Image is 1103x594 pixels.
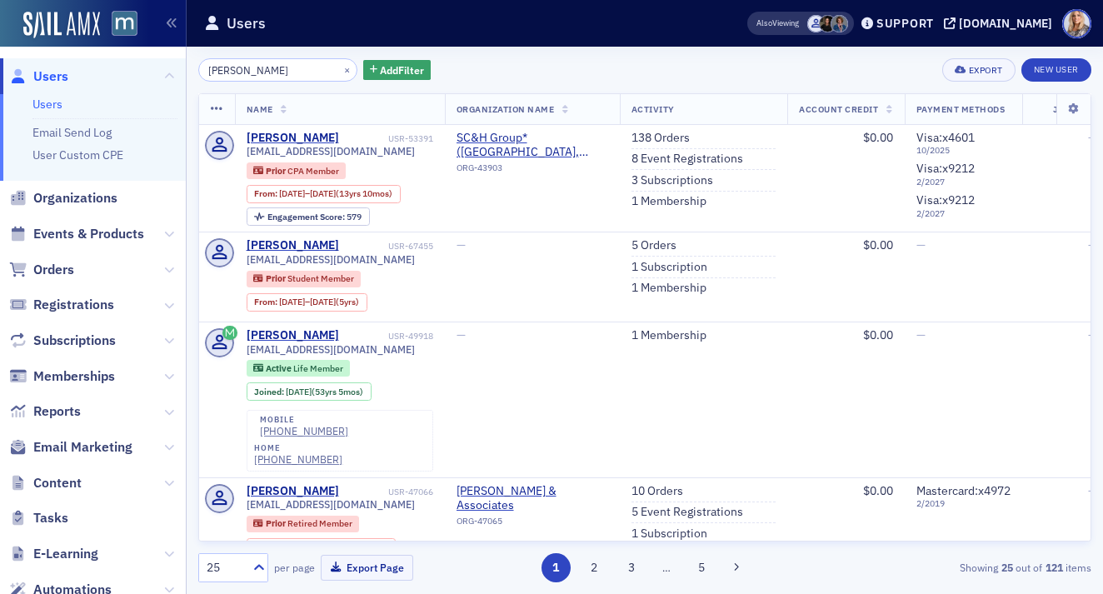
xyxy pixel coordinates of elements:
[287,272,354,284] span: Student Member
[631,131,690,146] a: 138 Orders
[756,17,799,29] span: Viewing
[631,260,707,275] a: 1 Subscription
[342,487,433,497] div: USR-47066
[267,212,362,222] div: 579
[33,545,98,563] span: E-Learning
[380,62,424,77] span: Add Filter
[655,560,678,575] span: …
[254,297,279,307] span: From :
[266,517,287,529] span: Prior
[916,498,1011,509] span: 2 / 2019
[631,238,676,253] a: 5 Orders
[247,484,339,499] a: [PERSON_NAME]
[916,237,926,252] span: —
[247,162,347,179] div: Prior: Prior: CPA Member
[279,187,305,199] span: [DATE]
[969,66,1003,75] div: Export
[279,297,359,307] div: – (5yrs)
[342,241,433,252] div: USR-67455
[542,553,571,582] button: 1
[631,328,706,343] a: 1 Membership
[32,125,112,140] a: Email Send Log
[247,238,339,253] a: [PERSON_NAME]
[279,296,305,307] span: [DATE]
[9,474,82,492] a: Content
[287,165,339,177] span: CPA Member
[687,553,716,582] button: 5
[247,207,370,226] div: Engagement Score: 579
[916,192,975,207] span: Visa : x9212
[33,189,117,207] span: Organizations
[9,67,68,86] a: Users
[9,332,116,350] a: Subscriptions
[631,152,743,167] a: 8 Event Registrations
[756,17,772,28] div: Also
[321,555,413,581] button: Export Page
[112,11,137,37] img: SailAMX
[342,133,433,144] div: USR-53391
[253,518,352,529] a: Prior Retired Member
[253,273,353,284] a: Prior Student Member
[916,161,975,176] span: Visa : x9212
[631,505,743,520] a: 5 Event Registrations
[100,11,137,39] a: View Homepage
[457,516,608,532] div: ORG-47065
[274,560,315,575] label: per page
[799,103,878,115] span: Account Credit
[457,162,608,179] div: ORG-43903
[340,62,355,77] button: ×
[247,328,339,343] a: [PERSON_NAME]
[1088,237,1097,252] span: —
[33,225,144,243] span: Events & Products
[819,15,836,32] span: Lauren McDonough
[916,145,1011,156] span: 10 / 2025
[876,16,934,31] div: Support
[457,131,608,160] span: SC&H Group* (Sparks Glencoe, MD)
[457,484,608,513] a: [PERSON_NAME] & Associates
[617,553,646,582] button: 3
[1088,327,1097,342] span: —
[457,237,466,252] span: —
[287,517,352,529] span: Retired Member
[631,527,707,542] a: 1 Subscription
[310,296,336,307] span: [DATE]
[916,177,1011,187] span: 2 / 2027
[33,438,132,457] span: Email Marketing
[247,382,372,401] div: Joined: 1972-04-18 00:00:00
[831,15,848,32] span: Chris Dougherty
[247,293,367,312] div: From: 2016-11-16 00:00:00
[457,103,555,115] span: Organization Name
[253,363,342,374] a: Active Life Member
[254,453,342,466] a: [PHONE_NUMBER]
[260,415,348,425] div: mobile
[33,367,115,386] span: Memberships
[916,483,1011,498] span: Mastercard : x4972
[293,362,343,374] span: Life Member
[254,387,286,397] span: Joined :
[33,509,68,527] span: Tasks
[806,560,1091,575] div: Showing out of items
[457,327,466,342] span: —
[286,387,363,397] div: (53yrs 5mos)
[247,343,415,356] span: [EMAIL_ADDRESS][DOMAIN_NAME]
[9,545,98,563] a: E-Learning
[9,367,115,386] a: Memberships
[863,327,893,342] span: $0.00
[863,483,893,498] span: $0.00
[33,261,74,279] span: Orders
[863,130,893,145] span: $0.00
[959,16,1052,31] div: [DOMAIN_NAME]
[247,360,351,377] div: Active: Active: Life Member
[863,237,893,252] span: $0.00
[260,425,348,437] a: [PHONE_NUMBER]
[227,13,266,33] h1: Users
[631,173,713,188] a: 3 Subscriptions
[198,58,357,82] input: Search…
[267,211,347,222] span: Engagement Score :
[942,58,1015,82] button: Export
[253,165,338,176] a: Prior CPA Member
[247,185,401,203] div: From: 2010-08-24 00:00:00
